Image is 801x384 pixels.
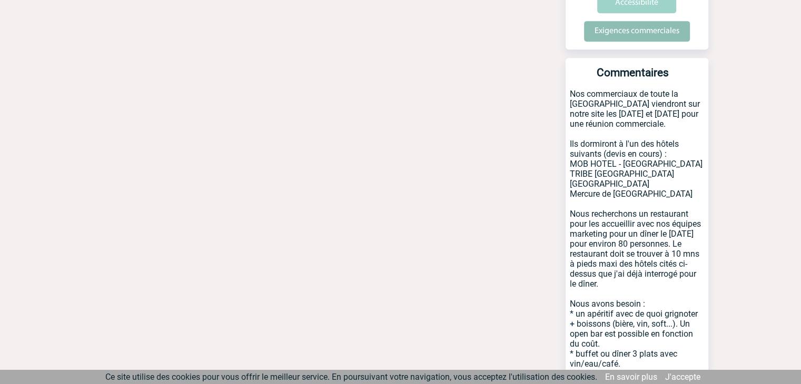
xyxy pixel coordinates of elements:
[584,21,690,42] input: Exigences commerciales
[605,372,657,382] a: En savoir plus
[665,372,700,382] a: J'accepte
[105,372,597,382] span: Ce site utilise des cookies pour vous offrir le meilleur service. En poursuivant votre navigation...
[570,66,696,89] h3: Commentaires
